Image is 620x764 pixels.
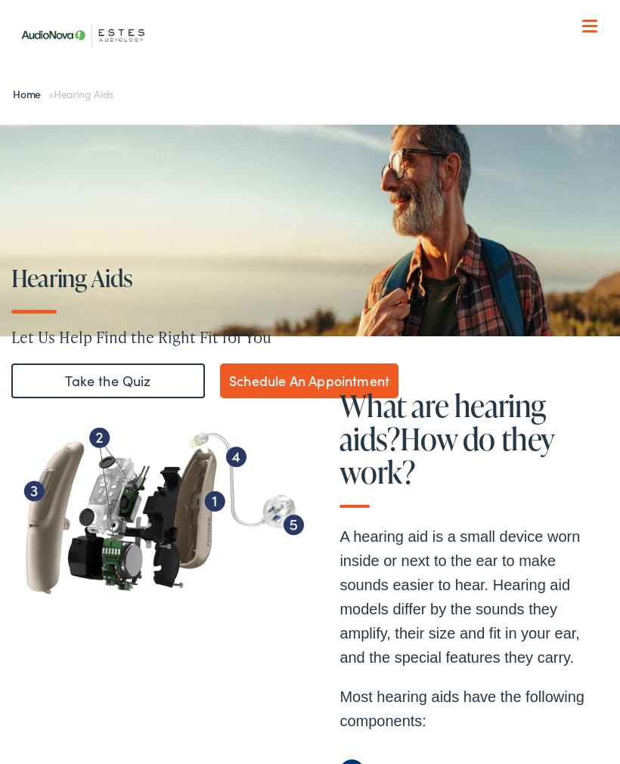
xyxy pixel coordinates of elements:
a: Home [13,86,48,101]
p: Let Us Help Find the Right Fit for You [11,326,620,348]
a: Take the Quiz [11,363,205,398]
a: What We Offer [23,60,607,107]
span: » [13,86,113,101]
span: Hearing Aids [54,86,113,101]
h2: What are hearing aids? How do they work? [339,389,607,508]
h1: Hearing Aids [11,264,620,291]
p: Most hearing aids have the following components: [339,685,607,733]
a: Schedule An Appointment [220,363,398,398]
p: A hearing aid is a small device worn inside or next to the ear to make sounds easier to hear. Hea... [339,524,607,670]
